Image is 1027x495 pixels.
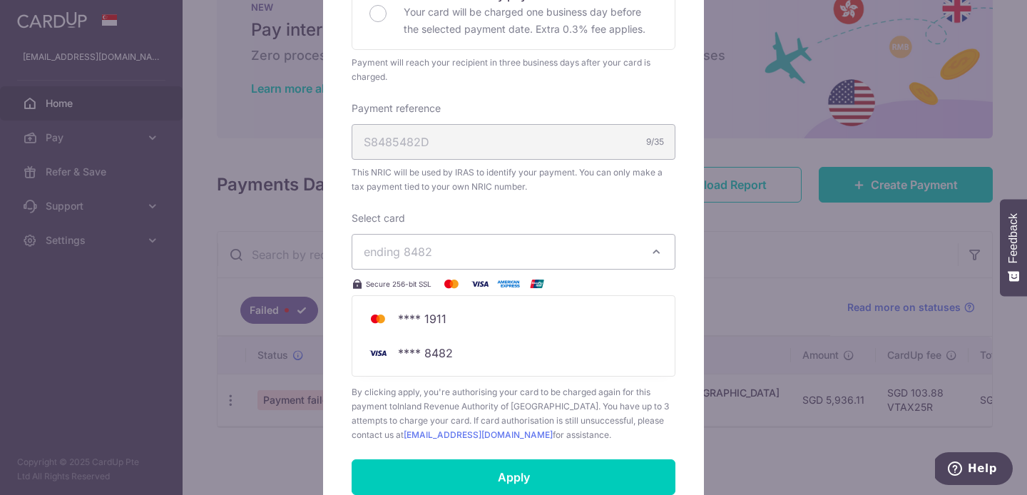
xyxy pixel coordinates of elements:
[397,401,598,412] span: Inland Revenue Authority of [GEOGRAPHIC_DATA]
[466,275,494,292] img: Visa
[366,278,431,290] span: Secure 256-bit SSL
[404,4,658,38] p: Your card will be charged one business day before the selected payment date. Extra 0.3% fee applies.
[1007,213,1020,263] span: Feedback
[364,310,392,327] img: Bank Card
[352,101,441,116] label: Payment reference
[352,165,675,194] span: This NRIC will be used by IRAS to identify your payment. You can only make a tax payment tied to ...
[494,275,523,292] img: American Express
[364,345,392,362] img: Bank Card
[352,385,675,442] span: By clicking apply, you're authorising your card to be charged again for this payment to . You hav...
[935,452,1013,488] iframe: Opens a widget where you can find more information
[1000,199,1027,296] button: Feedback - Show survey
[646,135,664,149] div: 9/35
[437,275,466,292] img: Mastercard
[404,429,553,440] a: [EMAIL_ADDRESS][DOMAIN_NAME]
[352,234,675,270] button: ending 8482
[364,245,432,259] span: ending 8482
[523,275,551,292] img: UnionPay
[352,56,675,84] div: Payment will reach your recipient in three business days after your card is charged.
[352,459,675,495] input: Apply
[352,211,405,225] label: Select card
